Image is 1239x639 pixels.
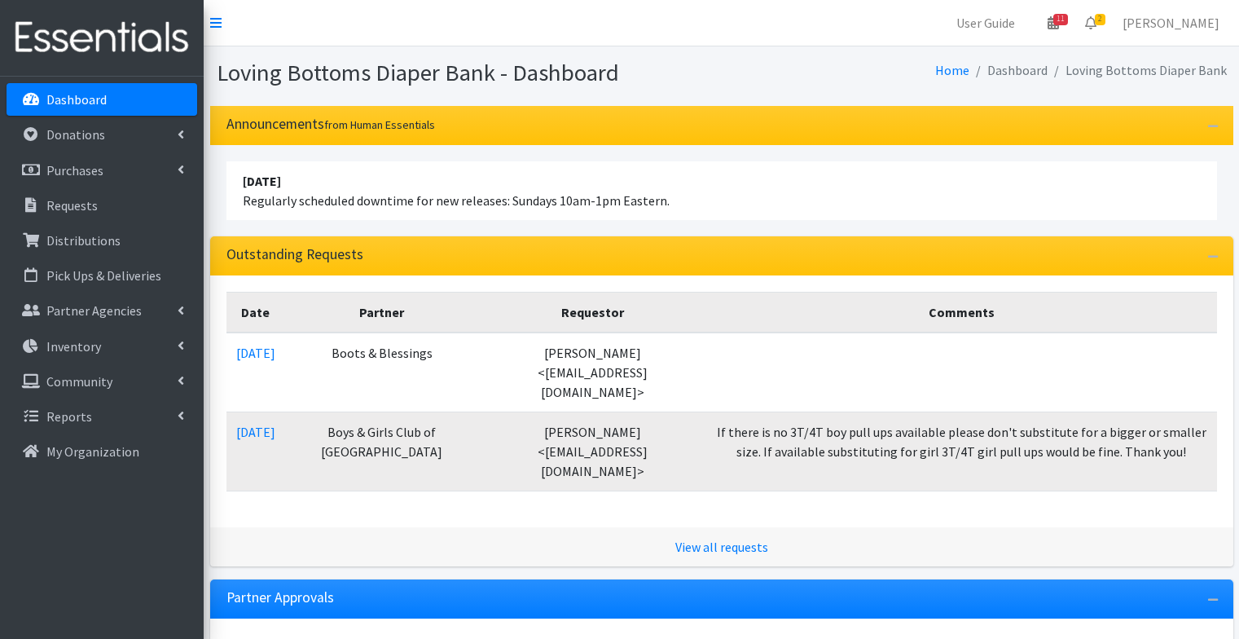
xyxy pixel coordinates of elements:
[46,443,139,460] p: My Organization
[46,338,101,355] p: Inventory
[46,408,92,425] p: Reports
[1053,14,1068,25] span: 11
[675,539,768,555] a: View all requests
[1095,14,1105,25] span: 2
[7,435,197,468] a: My Organization
[943,7,1028,39] a: User Guide
[7,189,197,222] a: Requests
[706,412,1216,491] td: If there is no 3T/4T boy pull ups available please don't substitute for a bigger or smaller size....
[236,345,275,361] a: [DATE]
[46,302,142,319] p: Partner Agencies
[226,246,363,263] h3: Outstanding Requests
[226,116,435,133] h3: Announcements
[243,173,281,189] strong: [DATE]
[7,365,197,398] a: Community
[7,259,197,292] a: Pick Ups & Deliveries
[46,232,121,249] p: Distributions
[236,424,275,440] a: [DATE]
[7,11,197,65] img: HumanEssentials
[7,294,197,327] a: Partner Agencies
[46,162,103,178] p: Purchases
[324,117,435,132] small: from Human Essentials
[226,589,334,606] h3: Partner Approvals
[226,161,1217,220] li: Regularly scheduled downtime for new releases: Sundays 10am-1pm Eastern.
[7,154,197,187] a: Purchases
[1109,7,1232,39] a: [PERSON_NAME]
[46,91,107,108] p: Dashboard
[46,126,105,143] p: Donations
[285,292,480,333] th: Partner
[935,62,969,78] a: Home
[479,333,706,412] td: [PERSON_NAME] <[EMAIL_ADDRESS][DOMAIN_NAME]>
[46,197,98,214] p: Requests
[7,118,197,151] a: Donations
[46,373,112,390] p: Community
[7,224,197,257] a: Distributions
[1048,59,1227,82] li: Loving Bottoms Diaper Bank
[1035,7,1072,39] a: 11
[479,292,706,333] th: Requestor
[969,59,1048,82] li: Dashboard
[226,292,285,333] th: Date
[285,412,480,491] td: Boys & Girls Club of [GEOGRAPHIC_DATA]
[7,83,197,116] a: Dashboard
[706,292,1216,333] th: Comments
[46,267,161,284] p: Pick Ups & Deliveries
[285,333,480,412] td: Boots & Blessings
[479,412,706,491] td: [PERSON_NAME] <[EMAIL_ADDRESS][DOMAIN_NAME]>
[7,330,197,363] a: Inventory
[7,400,197,433] a: Reports
[217,59,716,87] h1: Loving Bottoms Diaper Bank - Dashboard
[1072,7,1109,39] a: 2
